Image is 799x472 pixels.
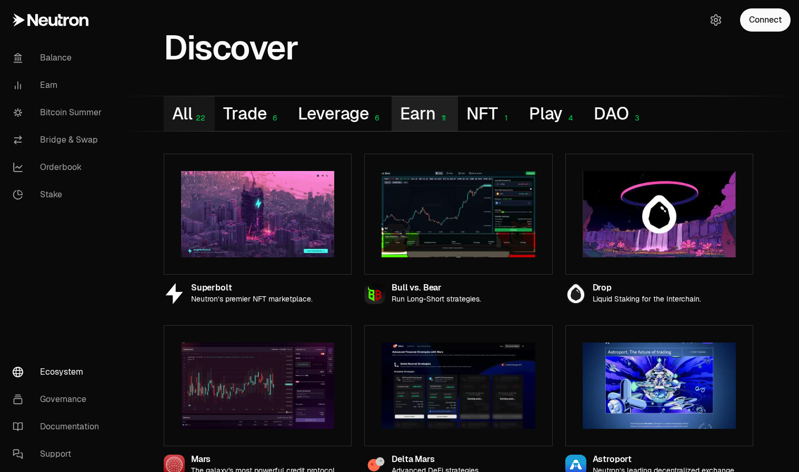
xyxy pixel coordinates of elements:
p: Liquid Staking for the Interchain. [593,295,701,304]
a: Ecosystem [4,358,114,386]
button: All [164,96,215,131]
div: 4 [563,114,577,123]
div: 11 [435,114,450,123]
button: Play [521,96,585,131]
a: Balance [4,44,114,72]
img: Astroport preview image [583,343,736,429]
a: Orderbook [4,154,114,181]
button: Trade [215,96,289,131]
a: Bridge & Swap [4,126,114,154]
div: Superbolt [191,284,313,293]
div: Delta Mars [392,455,480,464]
button: Leverage [289,96,392,131]
button: Earn [392,96,458,131]
a: Governance [4,386,114,413]
div: Bull vs. Bear [392,284,481,293]
div: Astroport [593,455,736,464]
div: 3 [629,114,643,123]
img: Bull vs. Bear preview image [382,171,535,257]
h1: Discover [164,34,298,62]
p: Run Long-Short strategies. [392,295,481,304]
div: 6 [369,114,383,123]
img: Delta Mars preview image [382,343,535,429]
a: Bitcoin Summer [4,99,114,126]
button: NFT [458,96,520,131]
div: Drop [593,284,701,293]
img: Superbolt preview image [181,171,334,257]
div: 6 [267,114,281,123]
a: Earn [4,72,114,99]
button: DAO [585,96,651,131]
div: Mars [191,455,336,464]
p: Neutron’s premier NFT marketplace. [191,295,313,304]
img: Drop preview image [583,171,736,257]
button: Connect [740,8,791,32]
div: 22 [192,114,206,123]
div: 1 [498,114,512,123]
a: Support [4,440,114,468]
a: Stake [4,181,114,208]
a: Documentation [4,413,114,440]
img: Mars preview image [181,343,334,429]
